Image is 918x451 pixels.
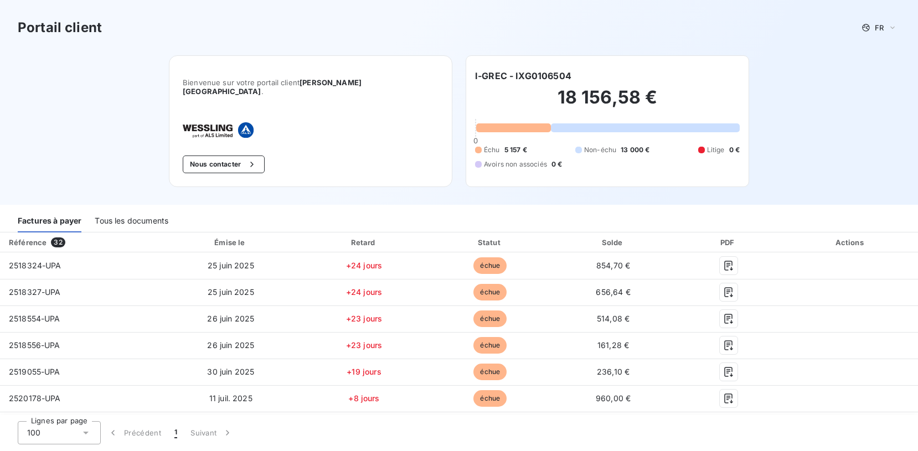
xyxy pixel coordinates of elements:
span: 25 juin 2025 [208,287,254,297]
span: 25 juin 2025 [208,261,254,270]
span: 0 € [729,145,740,155]
span: 5 157 € [504,145,527,155]
span: 30 juin 2025 [207,367,254,376]
span: +24 jours [346,261,382,270]
span: +24 jours [346,287,382,297]
span: échue [473,310,507,327]
div: Émise le [163,237,298,248]
span: échue [473,284,507,300]
span: Avoirs non associés [484,159,547,169]
button: Nous contacter [183,155,265,173]
span: 26 juin 2025 [207,340,254,350]
span: échue [473,257,507,274]
div: Référence [9,238,47,247]
span: 100 [27,427,40,438]
span: échue [473,337,507,354]
span: Bienvenue sur votre portail client . [183,78,439,96]
div: Solde [555,237,672,248]
span: 161,28 € [597,340,629,350]
h3: Portail client [18,18,102,38]
span: 11 juil. 2025 [209,393,252,403]
button: Précédent [101,421,168,444]
span: Non-échu [584,145,616,155]
h6: I-GREC - IXG0106504 [475,69,571,82]
span: 960,00 € [596,393,631,403]
div: Factures à payer [18,209,81,232]
span: 26 juin 2025 [207,314,254,323]
button: 1 [168,421,184,444]
span: 854,70 € [596,261,630,270]
h2: 18 156,58 € [475,86,740,120]
span: échue [473,364,507,380]
span: FR [875,23,884,32]
img: Company logo [183,122,254,138]
div: Statut [430,237,550,248]
span: +23 jours [346,314,382,323]
span: [PERSON_NAME] [GEOGRAPHIC_DATA] [183,78,362,96]
div: PDF [676,237,781,248]
span: 2519055-UPA [9,367,60,376]
span: Litige [707,145,725,155]
span: 0 € [551,159,562,169]
span: +8 jours [348,393,379,403]
span: Échu [484,145,500,155]
button: Suivant [184,421,240,444]
div: Retard [302,237,426,248]
span: échue [473,390,507,407]
span: 32 [51,237,65,247]
div: Actions [786,237,916,248]
span: 2518554-UPA [9,314,60,323]
span: 236,10 € [597,367,630,376]
span: +19 jours [347,367,381,376]
span: 2518324-UPA [9,261,61,270]
span: 514,08 € [597,314,630,323]
span: 1 [174,427,177,438]
span: 2518327-UPA [9,287,61,297]
span: +23 jours [346,340,382,350]
span: 0 [473,136,478,145]
span: 2520178-UPA [9,393,61,403]
span: 656,64 € [596,287,630,297]
div: Tous les documents [95,209,168,232]
span: 13 000 € [621,145,649,155]
span: 2518556-UPA [9,340,60,350]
